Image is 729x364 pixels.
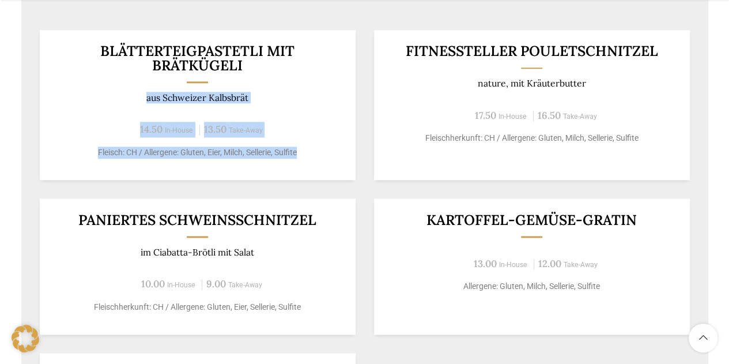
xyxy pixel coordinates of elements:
[54,44,341,72] h3: BLÄTTERTEIGPASTETLI MIT BRÄTKÜGELI
[228,281,262,289] span: Take-Away
[54,92,341,103] p: aus Schweizer Kalbsbrät
[564,261,598,269] span: Take-Away
[229,126,263,134] span: Take-Away
[167,281,195,289] span: In-House
[474,257,497,270] span: 13.00
[54,301,341,313] p: Fleischherkunft: CH / Allergene: Gluten, Eier, Sellerie, Sulfite
[54,247,341,258] p: im Ciabatta-Brötli mit Salat
[538,257,561,270] span: 12.00
[388,44,675,58] h3: Fitnessteller Pouletschnitzel
[388,132,675,144] p: Fleischherkunft: CH / Allergene: Gluten, Milch, Sellerie, Sulfite
[54,147,341,159] p: Fleisch: CH / Allergene: Gluten, Eier, Milch, Sellerie, Sulfite
[54,213,341,227] h3: Paniertes Schweinsschnitzel
[498,112,527,121] span: In-House
[499,261,527,269] span: In-House
[204,123,226,136] span: 13.50
[538,109,561,122] span: 16.50
[388,280,675,292] p: Allergene: Gluten, Milch, Sellerie, Sulfite
[563,112,597,121] span: Take-Away
[141,277,165,290] span: 10.00
[165,126,193,134] span: In-House
[206,277,226,290] span: 9.00
[388,213,675,227] h3: Kartoffel-Gemüse-Gratin
[388,78,675,89] p: nature, mit Kräuterbutter
[689,324,717,352] a: Scroll to top button
[140,123,163,136] span: 14.50
[475,109,496,122] span: 17.50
